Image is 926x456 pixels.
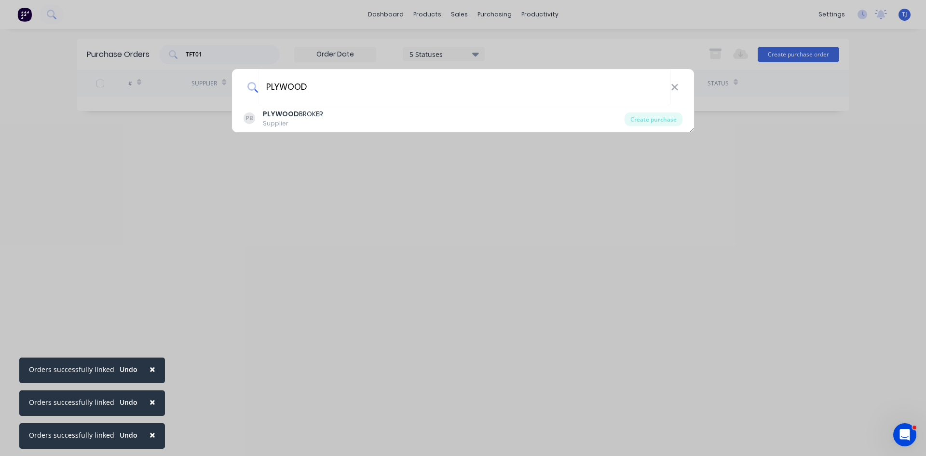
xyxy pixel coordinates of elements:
[263,109,323,119] div: BROKER
[150,362,155,376] span: ×
[29,364,114,374] div: Orders successfully linked
[244,112,255,124] div: PB
[29,397,114,407] div: Orders successfully linked
[140,423,165,446] button: Close
[263,119,323,128] div: Supplier
[263,109,299,119] b: PLYWOOD
[625,112,682,126] div: Create purchase
[258,69,671,105] input: Enter a supplier name to create a new order...
[114,362,143,377] button: Undo
[150,395,155,409] span: ×
[140,358,165,381] button: Close
[150,428,155,442] span: ×
[114,395,143,410] button: Undo
[114,428,143,442] button: Undo
[140,390,165,414] button: Close
[893,423,916,446] iframe: Intercom live chat
[29,430,114,440] div: Orders successfully linked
